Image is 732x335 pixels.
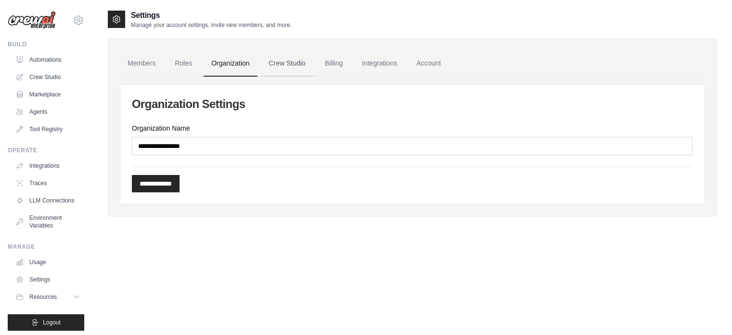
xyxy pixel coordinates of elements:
[12,255,84,270] a: Usage
[12,193,84,208] a: LLM Connections
[12,121,84,137] a: Tool Registry
[409,51,449,77] a: Account
[8,243,84,251] div: Manage
[132,123,693,133] label: Organization Name
[167,51,200,77] a: Roles
[12,289,84,305] button: Resources
[317,51,350,77] a: Billing
[29,293,57,301] span: Resources
[12,158,84,174] a: Integrations
[12,69,84,85] a: Crew Studio
[131,21,292,29] p: Manage your account settings, invite new members, and more.
[354,51,405,77] a: Integrations
[8,314,84,331] button: Logout
[12,272,84,287] a: Settings
[12,175,84,191] a: Traces
[204,51,257,77] a: Organization
[12,87,84,102] a: Marketplace
[12,210,84,233] a: Environment Variables
[8,147,84,154] div: Operate
[43,319,61,326] span: Logout
[132,96,693,112] h2: Organization Settings
[8,11,56,29] img: Logo
[261,51,313,77] a: Crew Studio
[120,51,163,77] a: Members
[131,10,292,21] h2: Settings
[12,52,84,67] a: Automations
[8,40,84,48] div: Build
[12,104,84,120] a: Agents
